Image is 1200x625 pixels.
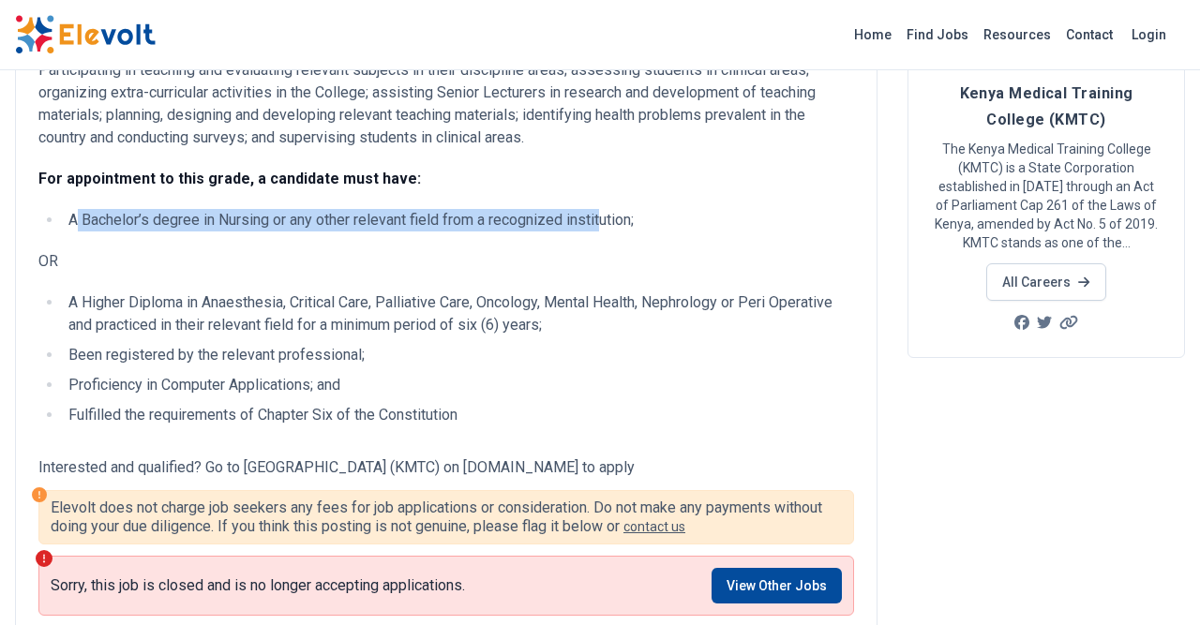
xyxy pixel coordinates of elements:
strong: For appointment to this grade, a candidate must have: [38,170,421,187]
li: A Higher Diploma in Anaesthesia, Critical Care, Palliative Care, Oncology, Mental Health, Nephrol... [63,291,854,336]
p: Sorry, this job is closed and is no longer accepting applications. [51,576,465,595]
a: Find Jobs [899,20,976,50]
a: All Careers [986,263,1105,301]
a: contact us [623,519,685,534]
a: Home [847,20,899,50]
p: OR [38,250,854,273]
li: Proficiency in Computer Applications; and [63,374,854,396]
p: Elevolt does not charge job seekers any fees for job applications or consideration. Do not make a... [51,499,842,536]
a: Contact [1058,20,1120,50]
a: Resources [976,20,1058,50]
li: Fulfilled the requirements of Chapter Six of the Constitution [63,404,854,449]
p: Interested and qualified? Go to [GEOGRAPHIC_DATA] (KMTC) on [DOMAIN_NAME] to apply [38,456,854,479]
p: Participating in teaching and evaluating relevant subjects in their discipline areas; assessing s... [38,59,854,149]
li: A Bachelor’s degree in Nursing or any other relevant field from a recognized institution; [63,209,854,231]
p: The Kenya Medical Training College (KMTC) is a State Corporation established in [DATE] through an... [931,140,1162,252]
a: View Other Jobs [712,568,842,603]
a: Login [1120,16,1177,53]
li: Been registered by the relevant professional; [63,344,854,366]
iframe: Chat Widget [1106,535,1200,625]
span: Kenya Medical Training College (KMTC) [960,84,1133,128]
img: Elevolt [15,15,156,54]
